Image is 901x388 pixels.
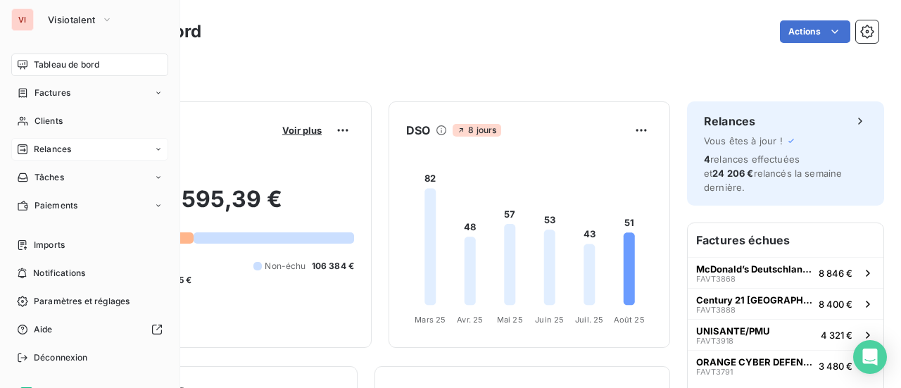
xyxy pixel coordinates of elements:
[704,154,842,193] span: relances effectuées et relancés la semaine dernière.
[312,260,354,273] span: 106 384 €
[688,288,883,319] button: Century 21 [GEOGRAPHIC_DATA]FAVT38888 400 €
[704,154,710,165] span: 4
[688,350,883,381] button: ORANGE CYBER DEFENSEFAVT37913 480 €
[11,234,168,256] a: Imports
[535,315,564,325] tspan: Juin 25
[780,20,850,43] button: Actions
[704,135,783,146] span: Vous êtes à jour !
[34,58,99,71] span: Tableau de bord
[853,340,887,374] div: Open Intercom Messenger
[34,199,77,212] span: Paiements
[11,8,34,31] div: VI
[457,315,483,325] tspan: Avr. 25
[819,361,852,372] span: 3 480 €
[11,318,168,341] a: Aide
[11,110,168,132] a: Clients
[11,138,168,161] a: Relances
[704,113,755,130] h6: Relances
[265,260,305,273] span: Non-échu
[34,351,88,364] span: Déconnexion
[11,290,168,313] a: Paramètres et réglages
[34,295,130,308] span: Paramètres et réglages
[34,239,65,251] span: Imports
[696,306,736,314] span: FAVT3888
[34,87,70,99] span: Factures
[696,356,813,368] span: ORANGE CYBER DEFENSE
[33,267,85,280] span: Notifications
[712,168,753,179] span: 24 206 €
[497,315,523,325] tspan: Mai 25
[34,323,53,336] span: Aide
[11,194,168,217] a: Paiements
[406,122,430,139] h6: DSO
[11,54,168,76] a: Tableau de bord
[696,368,733,376] span: FAVT3791
[688,257,883,288] button: McDonald’s Deutschland LLCFAVT38688 846 €
[821,330,852,341] span: 4 321 €
[11,166,168,189] a: Tâches
[819,268,852,279] span: 8 846 €
[48,14,96,25] span: Visiotalent
[696,294,813,306] span: Century 21 [GEOGRAPHIC_DATA]
[688,223,883,257] h6: Factures échues
[453,124,500,137] span: 8 jours
[614,315,645,325] tspan: Août 25
[688,319,883,350] button: UNISANTE/PMUFAVT39184 321 €
[34,171,64,184] span: Tâches
[282,125,322,136] span: Voir plus
[34,115,63,127] span: Clients
[696,337,733,345] span: FAVT3918
[819,299,852,310] span: 8 400 €
[11,82,168,104] a: Factures
[415,315,446,325] tspan: Mars 25
[696,275,736,283] span: FAVT3868
[34,143,71,156] span: Relances
[696,325,770,337] span: UNISANTE/PMU
[278,124,326,137] button: Voir plus
[575,315,603,325] tspan: Juil. 25
[696,263,813,275] span: McDonald’s Deutschland LLC
[80,185,354,227] h2: 81 595,39 €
